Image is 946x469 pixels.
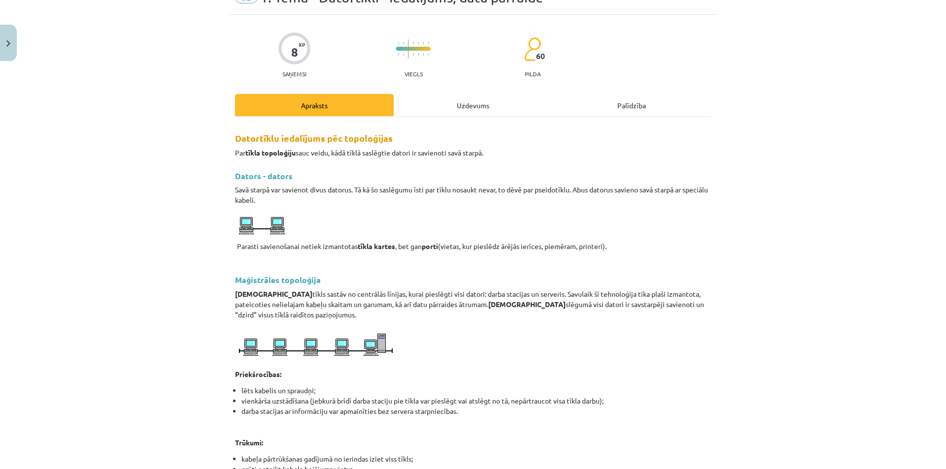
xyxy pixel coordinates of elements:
[408,39,409,59] img: icon-long-line-d9ea69661e0d244f92f715978eff75569469978d946b2353a9bb055b3ed8787d.svg
[428,42,429,44] img: icon-short-line-57e1e144782c952c97e751825c79c345078a6d821885a25fce030b3d8c18986b.svg
[405,70,423,77] p: Viegls
[235,240,711,251] p: Parasti savienošanai netiek izmantotas , bet gan (vietas, kur pieslēdz ārējās ierīces, piemēram, ...
[235,275,321,285] strong: Maģistrāles topoloģija
[398,53,399,56] img: icon-short-line-57e1e144782c952c97e751825c79c345078a6d821885a25fce030b3d8c18986b.svg
[488,300,566,309] strong: [DEMOGRAPHIC_DATA]
[423,53,424,56] img: icon-short-line-57e1e144782c952c97e751825c79c345078a6d821885a25fce030b3d8c18986b.svg
[241,406,711,416] li: darba stacijas ar informāciju var apmainīties bez servera starpniecības.
[235,132,393,144] strong: Datortīklu iedalījums pēc topoloģijas
[235,370,281,378] strong: Priekšrocības:
[423,42,424,44] img: icon-short-line-57e1e144782c952c97e751825c79c345078a6d821885a25fce030b3d8c18986b.svg
[403,42,404,44] img: icon-short-line-57e1e144782c952c97e751825c79c345078a6d821885a25fce030b3d8c18986b.svg
[241,396,711,406] li: vienkārša uzstādīšana (jebkurā brīdī darba staciju pie tīkla var pieslēgt vai atslēgt no tā, nepā...
[398,42,399,44] img: icon-short-line-57e1e144782c952c97e751825c79c345078a6d821885a25fce030b3d8c18986b.svg
[552,94,711,116] div: Palīdzība
[418,53,419,56] img: icon-short-line-57e1e144782c952c97e751825c79c345078a6d821885a25fce030b3d8c18986b.svg
[6,40,10,47] img: icon-close-lesson-0947bae3869378f0d4975bcd49f059093ad1ed9edebbc8119c70593378902aed.svg
[418,42,419,44] img: icon-short-line-57e1e144782c952c97e751825c79c345078a6d821885a25fce030b3d8c18986b.svg
[235,185,711,205] p: Savā starpā var savienot divus datorus. Tā kā šo saslēgumu īsti par tīklu nosaukt nevar, to dēvē ...
[524,37,541,62] img: students-c634bb4e5e11cddfef0936a35e636f08e4e9abd3cc4e673bd6f9a4125e45ecb1.svg
[394,94,552,116] div: Uzdevums
[525,70,541,77] p: pilda
[241,454,711,464] li: kabeļa pārtrūkšanas gadījumā no ierindas iziet viss tīkls;
[241,385,711,396] li: lēts kabelis un spraudņi;
[413,42,414,44] img: icon-short-line-57e1e144782c952c97e751825c79c345078a6d821885a25fce030b3d8c18986b.svg
[235,289,711,320] p: tīkls sastāv no centrālās līnijas, kurai pieslēgti visi datori: darba stacijas un serveris. Savul...
[235,94,394,116] div: Apraksts
[299,42,305,47] span: XP
[235,438,263,447] strong: Trūkumi:
[235,289,312,298] strong: [DEMOGRAPHIC_DATA]
[422,242,438,250] strong: porti
[358,242,395,250] strong: tīkla kartes
[403,53,404,56] img: icon-short-line-57e1e144782c952c97e751825c79c345078a6d821885a25fce030b3d8c18986b.svg
[291,45,298,59] div: 8
[428,53,429,56] img: icon-short-line-57e1e144782c952c97e751825c79c345078a6d821885a25fce030b3d8c18986b.svg
[245,148,296,157] strong: tīkla topoloģiju
[235,148,711,158] p: Par sauc veidu, kādā tīklā saslēgtie datori ir savienoti savā starpā.
[235,171,293,181] strong: Dators - dators
[413,53,414,56] img: icon-short-line-57e1e144782c952c97e751825c79c345078a6d821885a25fce030b3d8c18986b.svg
[278,70,310,77] p: Saņemsi
[536,52,545,61] span: 60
